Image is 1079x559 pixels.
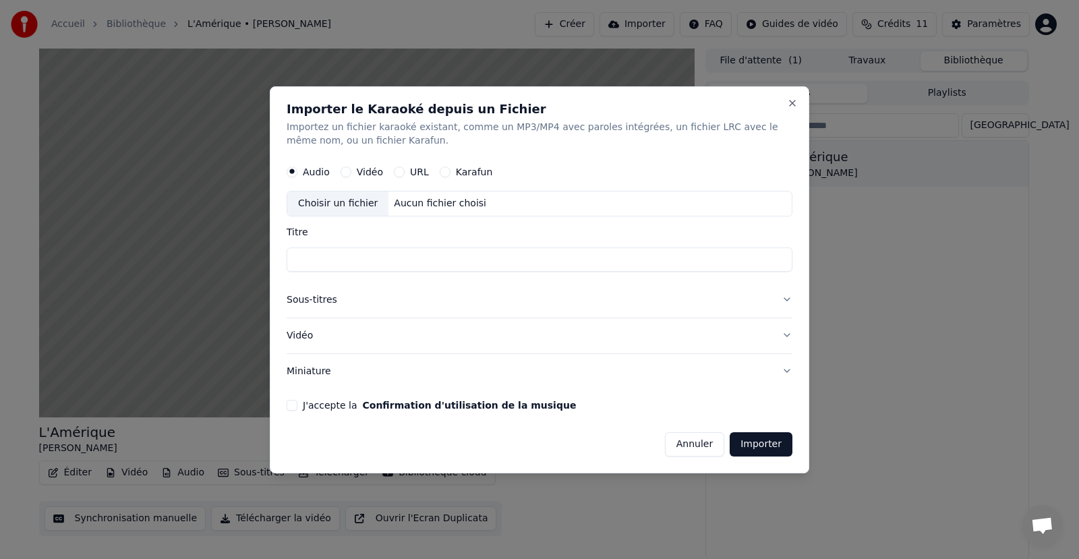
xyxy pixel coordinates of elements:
label: Karafun [456,167,493,177]
h2: Importer le Karaoké depuis un Fichier [287,103,792,115]
button: Miniature [287,353,792,388]
label: Vidéo [357,167,383,177]
label: Titre [287,227,792,237]
div: Choisir un fichier [287,192,388,216]
label: Audio [303,167,330,177]
button: Importer [730,432,792,456]
label: URL [410,167,429,177]
button: Sous-titres [287,283,792,318]
button: Vidéo [287,318,792,353]
label: J'accepte la [303,400,576,409]
div: Aucun fichier choisi [388,197,492,210]
p: Importez un fichier karaoké existant, comme un MP3/MP4 avec paroles intégrées, un fichier LRC ave... [287,121,792,148]
button: Annuler [665,432,724,456]
button: J'accepte la [362,400,576,409]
